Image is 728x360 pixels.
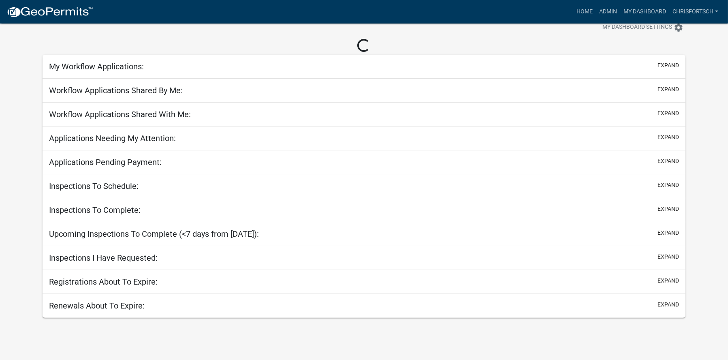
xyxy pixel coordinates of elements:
a: My Dashboard [620,4,669,19]
h5: My Workflow Applications: [49,62,144,71]
h5: Renewals About To Expire: [49,301,145,311]
h5: Upcoming Inspections To Complete (<7 days from [DATE]): [49,229,259,239]
button: expand [658,61,679,70]
h5: Inspections To Complete: [49,205,141,215]
button: expand [658,109,679,118]
button: expand [658,276,679,285]
i: settings [674,23,683,32]
h5: Inspections To Schedule: [49,181,139,191]
h5: Inspections I Have Requested: [49,253,158,263]
button: My Dashboard Settingssettings [596,19,690,35]
button: expand [658,85,679,94]
button: expand [658,181,679,189]
button: expand [658,133,679,141]
button: expand [658,253,679,261]
button: expand [658,157,679,165]
a: Admin [596,4,620,19]
button: expand [658,229,679,237]
a: ChrisFortsch [669,4,722,19]
h5: Workflow Applications Shared With Me: [49,109,191,119]
button: expand [658,300,679,309]
h5: Registrations About To Expire: [49,277,158,287]
h5: Workflow Applications Shared By Me: [49,86,183,95]
h5: Applications Pending Payment: [49,157,162,167]
a: Home [573,4,596,19]
button: expand [658,205,679,213]
span: My Dashboard Settings [602,23,672,32]
h5: Applications Needing My Attention: [49,133,176,143]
